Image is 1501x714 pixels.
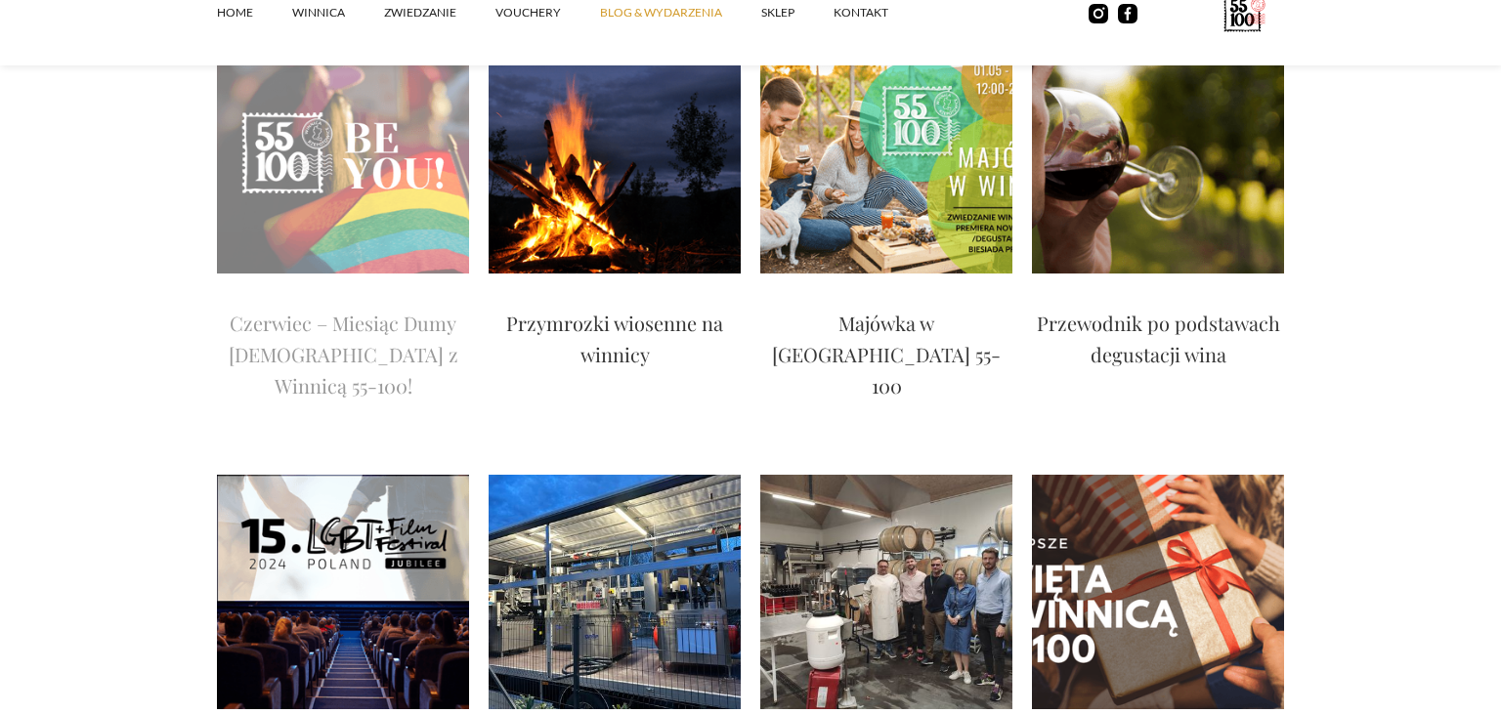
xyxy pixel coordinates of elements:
a: Majówka w [GEOGRAPHIC_DATA] 55-100 [760,308,1012,411]
p: Przewodnik po podstawach degustacji wina [1032,308,1284,370]
p: Przymrozki wiosenne na winnicy [489,308,741,370]
a: Czerwiec – Miesiąc Dumy [DEMOGRAPHIC_DATA] z Winnicą 55-100! [217,308,469,411]
a: Przymrozki wiosenne na winnicy [489,308,741,380]
a: Przewodnik po podstawach degustacji wina [1032,308,1284,380]
p: Majówka w [GEOGRAPHIC_DATA] 55-100 [760,308,1012,401]
p: Czerwiec – Miesiąc Dumy [DEMOGRAPHIC_DATA] z Winnicą 55-100! [217,308,469,401]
